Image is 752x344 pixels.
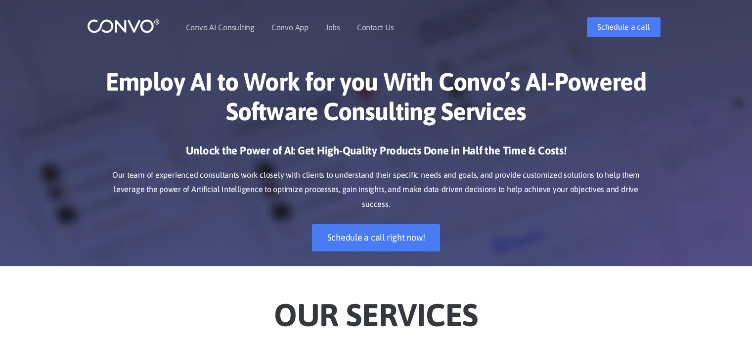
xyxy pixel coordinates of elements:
[102,67,651,134] h1: Employ AI to Work for you With Convo’s AI-Powered Software Consulting Services
[325,23,340,31] a: Jobs
[102,281,651,337] h2: Our Services
[312,224,441,251] a: Schedule a call right now!
[102,144,651,165] h3: Unlock the Power of AI: Get High-Quality Products Done in Half the Time & Costs!
[186,23,255,31] a: Convo AI Consulting
[587,17,660,37] a: Schedule a call
[87,18,160,34] img: logo_1.png
[357,23,394,31] a: Contact Us
[271,23,309,31] a: Convo App
[102,168,651,212] p: Our team of experienced consultants work closely with clients to understand their specific needs ...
